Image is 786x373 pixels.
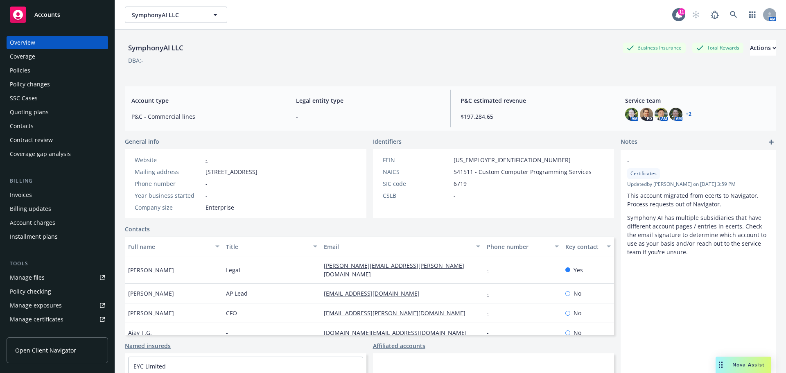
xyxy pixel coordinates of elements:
[125,137,159,146] span: General info
[10,106,49,119] div: Quoting plans
[487,266,495,274] a: -
[621,137,637,147] span: Notes
[627,191,770,208] p: This account migrated from ecerts to Navigator. Process requests out of Navigator.
[226,242,308,251] div: Title
[686,112,691,117] a: +2
[131,96,276,105] span: Account type
[226,328,228,337] span: -
[574,289,581,298] span: No
[7,260,108,268] div: Tools
[10,299,62,312] div: Manage exposures
[383,167,450,176] div: NAICS
[621,150,776,263] div: -CertificatesUpdatedby [PERSON_NAME] on [DATE] 3:59 PMThis account migrated from ecerts to Naviga...
[565,242,602,251] div: Key contact
[321,237,483,256] button: Email
[669,108,682,121] img: photo
[10,313,63,326] div: Manage certificates
[10,202,51,215] div: Billing updates
[383,179,450,188] div: SIC code
[7,230,108,243] a: Installment plans
[487,242,549,251] div: Phone number
[10,327,51,340] div: Manage claims
[487,289,495,297] a: -
[454,156,571,164] span: [US_EMPLOYER_IDENTIFICATION_NUMBER]
[625,108,638,121] img: photo
[324,309,472,317] a: [EMAIL_ADDRESS][PERSON_NAME][DOMAIN_NAME]
[487,309,495,317] a: -
[562,237,614,256] button: Key contact
[7,216,108,229] a: Account charges
[10,285,51,298] div: Policy checking
[750,40,776,56] button: Actions
[223,237,321,256] button: Title
[10,147,71,161] div: Coverage gap analysis
[125,341,171,350] a: Named insureds
[15,346,76,355] span: Open Client Navigator
[128,56,143,65] div: DBA: -
[630,170,657,177] span: Certificates
[131,112,276,121] span: P&C - Commercial lines
[7,313,108,326] a: Manage certificates
[7,133,108,147] a: Contract review
[454,191,456,200] span: -
[10,120,34,133] div: Contacts
[10,78,50,91] div: Policy changes
[135,191,202,200] div: Year business started
[10,188,32,201] div: Invoices
[226,309,237,317] span: CFO
[627,157,748,165] span: -
[454,167,592,176] span: 541511 - Custom Computer Programming Services
[10,133,53,147] div: Contract review
[655,108,668,121] img: photo
[135,156,202,164] div: Website
[206,203,234,212] span: Enterprise
[7,78,108,91] a: Policy changes
[34,11,60,18] span: Accounts
[623,43,686,53] div: Business Insurance
[7,285,108,298] a: Policy checking
[324,242,471,251] div: Email
[383,191,450,200] div: CSLB
[7,3,108,26] a: Accounts
[324,262,464,278] a: [PERSON_NAME][EMAIL_ADDRESS][PERSON_NAME][DOMAIN_NAME]
[7,177,108,185] div: Billing
[487,329,495,337] a: -
[766,137,776,147] a: add
[7,92,108,105] a: SSC Cases
[296,96,440,105] span: Legal entity type
[692,43,743,53] div: Total Rewards
[226,266,240,274] span: Legal
[373,341,425,350] a: Affiliated accounts
[461,112,605,121] span: $197,284.65
[125,7,227,23] button: SymphonyAI LLC
[10,230,58,243] div: Installment plans
[716,357,726,373] div: Drag to move
[10,92,38,105] div: SSC Cases
[296,112,440,121] span: -
[135,179,202,188] div: Phone number
[128,289,174,298] span: [PERSON_NAME]
[7,299,108,312] a: Manage exposures
[10,64,30,77] div: Policies
[7,188,108,201] a: Invoices
[678,8,685,16] div: 11
[132,11,203,19] span: SymphonyAI LLC
[7,120,108,133] a: Contacts
[133,362,166,370] a: EYC Limited
[10,216,55,229] div: Account charges
[640,108,653,121] img: photo
[716,357,771,373] button: Nova Assist
[725,7,742,23] a: Search
[625,96,770,105] span: Service team
[744,7,761,23] a: Switch app
[10,36,35,49] div: Overview
[7,50,108,63] a: Coverage
[324,329,473,337] a: [DOMAIN_NAME][EMAIL_ADDRESS][DOMAIN_NAME]
[135,203,202,212] div: Company size
[574,309,581,317] span: No
[732,361,765,368] span: Nova Assist
[135,167,202,176] div: Mailing address
[206,179,208,188] span: -
[128,266,174,274] span: [PERSON_NAME]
